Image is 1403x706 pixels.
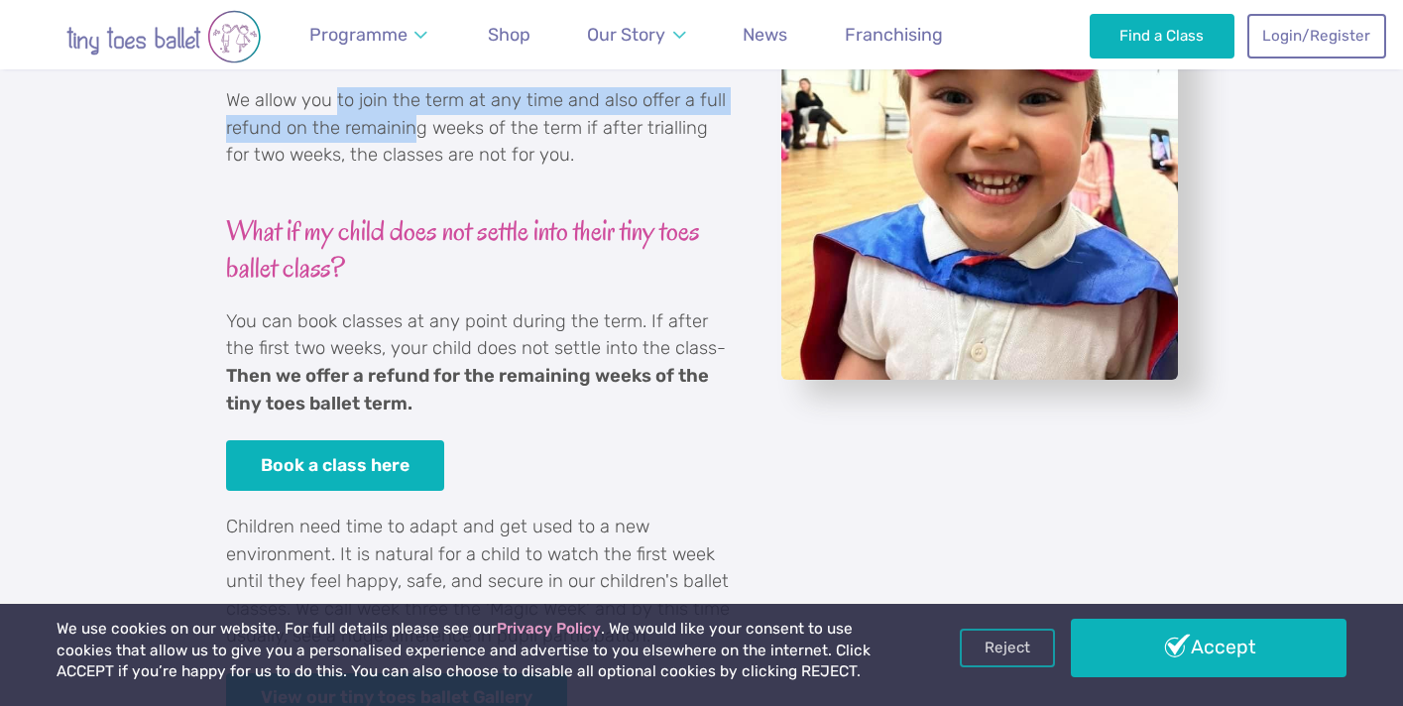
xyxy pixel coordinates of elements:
[1247,14,1386,58] a: Login/Register
[734,13,796,58] a: News
[226,213,732,287] h3: What if my child does not settle into their tiny toes ballet class?
[309,24,408,45] span: Programme
[226,440,445,491] a: Book a class here
[57,619,895,683] p: We use cookies on our website. For full details please see our . We would like your consent to us...
[300,13,437,58] a: Programme
[578,13,695,58] a: Our Story
[587,24,665,45] span: Our Story
[743,24,787,45] span: News
[488,24,530,45] span: Shop
[226,514,732,650] p: Children need time to adapt and get used to a new environment. It is natural for a child to watch...
[1071,619,1347,676] a: Accept
[1090,14,1235,58] a: Find a Class
[960,629,1055,666] a: Reject
[497,620,601,638] a: Privacy Policy
[226,308,732,417] p: You can book classes at any point during the term. If after the first two weeks, your child does ...
[226,365,709,414] strong: Then we offer a refund for the remaining weeks of the tiny toes ballet term.
[845,24,943,45] span: Franchising
[836,13,952,58] a: Franchising
[25,10,302,63] img: tiny toes ballet
[479,13,539,58] a: Shop
[226,87,732,170] p: We allow you to join the term at any time and also offer a full refund on the remaining weeks of ...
